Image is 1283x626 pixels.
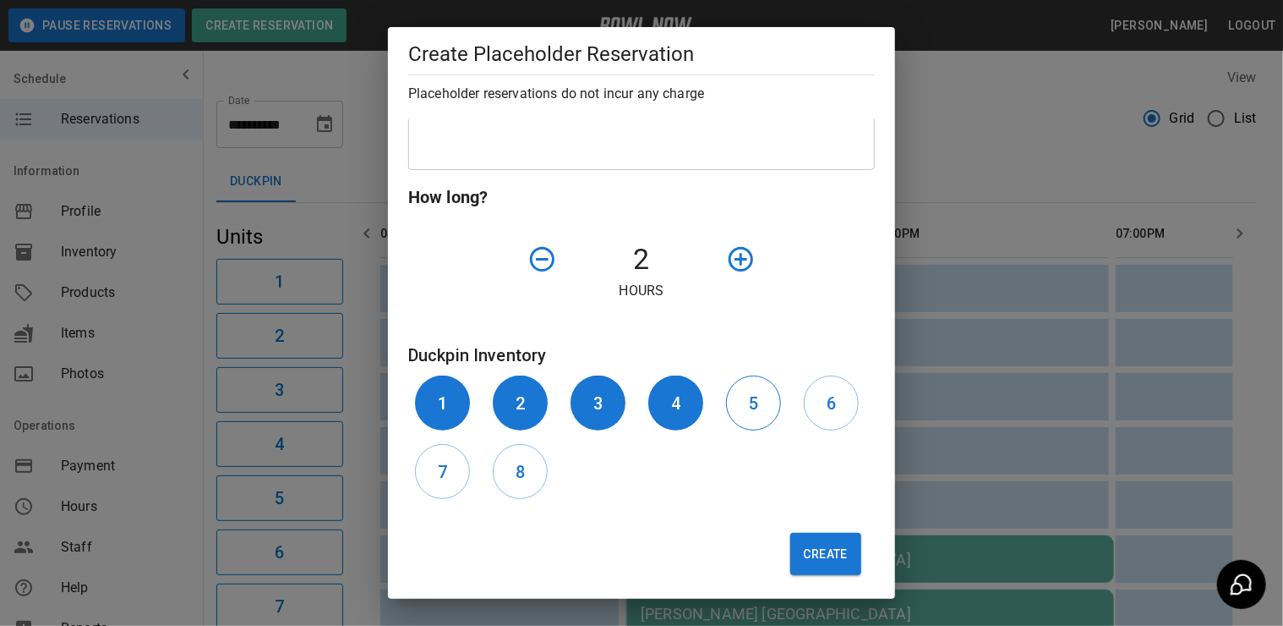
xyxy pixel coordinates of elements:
[408,342,875,369] h6: Duckpin Inventory
[415,376,470,431] button: 1
[408,41,875,68] h5: Create Placeholder Reservation
[564,242,719,277] h4: 2
[827,390,836,417] h6: 6
[493,444,548,499] button: 8
[648,376,703,431] button: 4
[408,82,875,106] h6: Placeholder reservations do not incur any charge
[593,390,603,417] h6: 3
[804,376,859,431] button: 6
[438,390,447,417] h6: 1
[571,376,625,431] button: 3
[415,444,470,499] button: 7
[438,459,447,486] h6: 7
[408,281,875,301] p: Hours
[516,390,525,417] h6: 2
[671,390,680,417] h6: 4
[408,184,875,211] h6: How long?
[493,376,548,431] button: 2
[516,459,525,486] h6: 8
[749,390,758,417] h6: 5
[790,533,861,575] button: Create
[726,376,781,431] button: 5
